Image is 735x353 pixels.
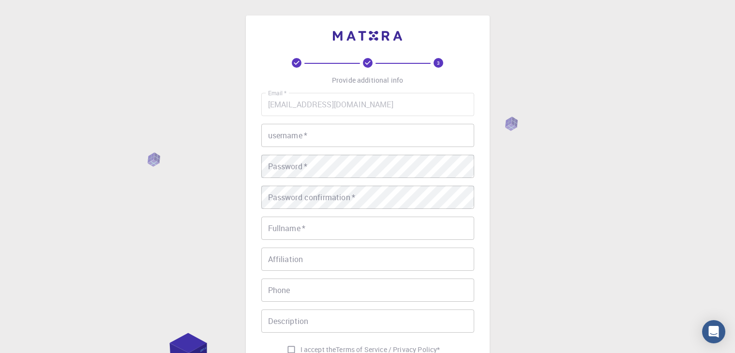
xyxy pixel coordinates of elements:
[332,75,403,85] p: Provide additional info
[268,89,286,97] label: Email
[437,59,440,66] text: 3
[702,320,725,343] div: Open Intercom Messenger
